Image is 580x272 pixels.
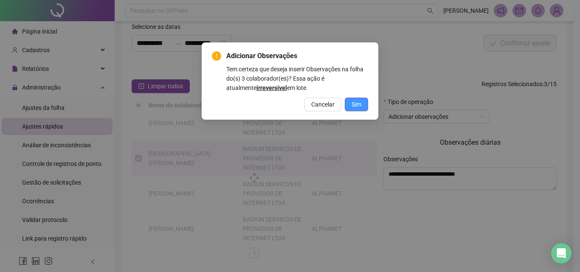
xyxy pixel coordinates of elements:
[311,100,335,109] span: Cancelar
[352,100,361,109] span: Sim
[304,98,341,111] button: Cancelar
[345,98,368,111] button: Sim
[226,64,368,93] div: Tem certeza que deseja inserir Observações na folha do(s) 3 colaborador(es)? Essa ação é atualmen...
[551,243,572,264] div: Open Intercom Messenger
[212,51,221,61] span: exclamation-circle
[256,84,287,91] b: irreversível
[226,51,368,61] span: Adicionar Observações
